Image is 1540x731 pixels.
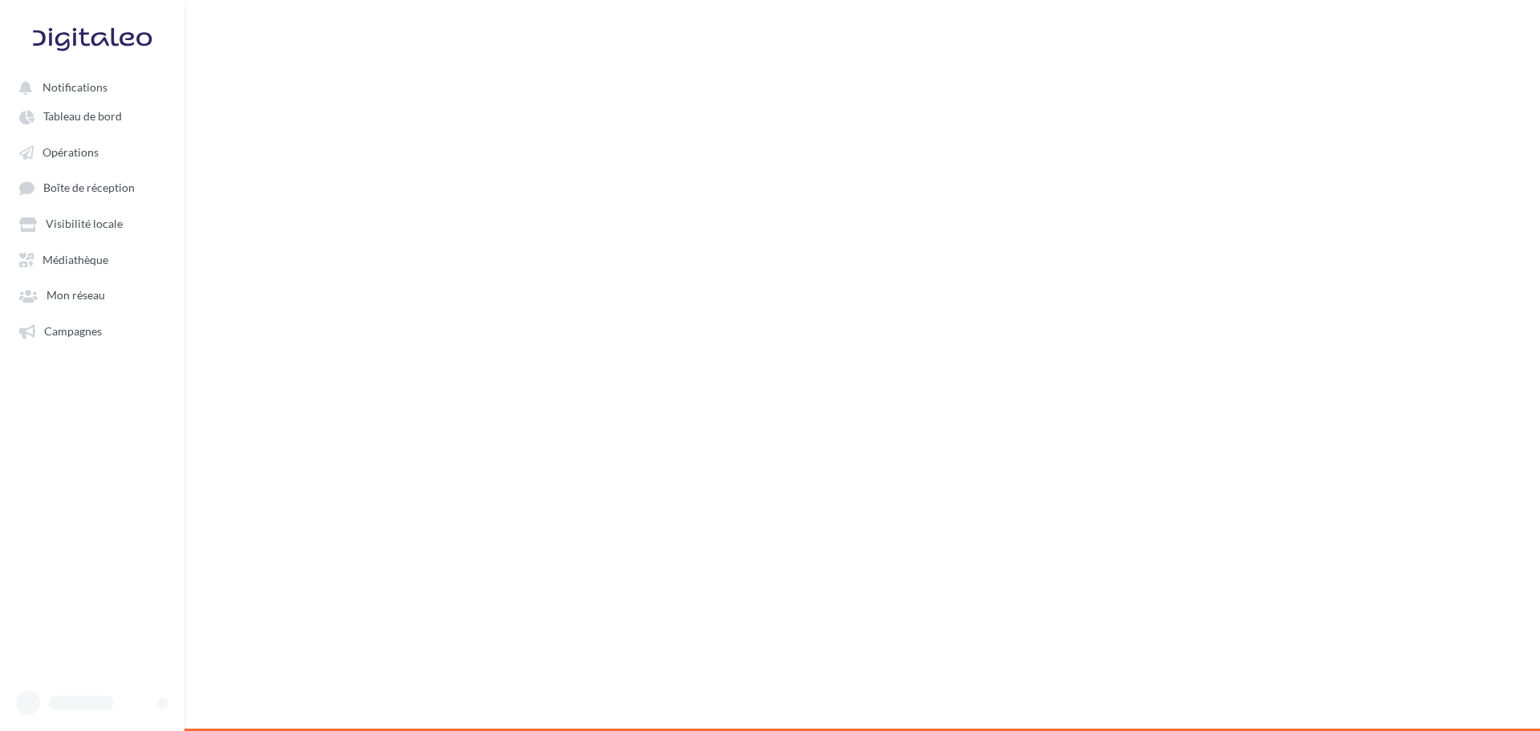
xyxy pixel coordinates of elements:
[44,324,102,338] span: Campagnes
[10,280,175,309] a: Mon réseau
[43,145,99,159] span: Opérations
[43,80,107,94] span: Notifications
[10,137,175,166] a: Opérations
[43,110,122,124] span: Tableau de bord
[46,217,123,231] span: Visibilité locale
[43,253,108,266] span: Médiathèque
[10,101,175,130] a: Tableau de bord
[43,181,135,195] span: Boîte de réception
[10,209,175,238] a: Visibilité locale
[10,316,175,345] a: Campagnes
[47,289,105,303] span: Mon réseau
[10,173,175,202] a: Boîte de réception
[10,245,175,274] a: Médiathèque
